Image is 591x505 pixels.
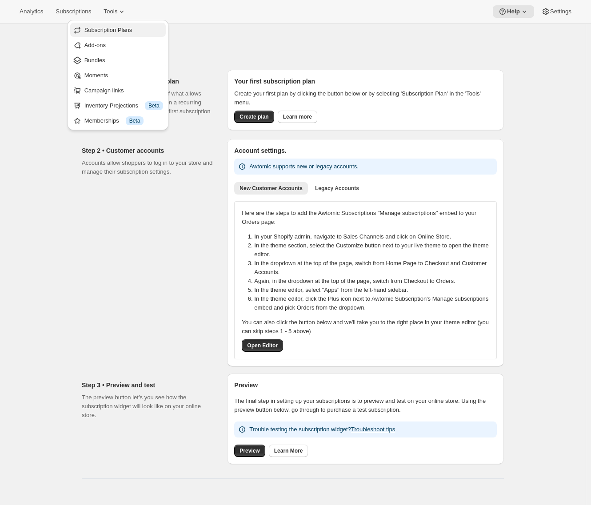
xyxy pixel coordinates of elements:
[148,102,160,109] span: Beta
[242,318,489,336] p: You can also click the button below and we'll take you to the right place in your theme editor (y...
[70,68,166,82] button: Moments
[234,445,265,457] a: Preview
[254,294,495,312] li: In the theme editor, click the Plus icon next to Awtomic Subscription's Manage subscriptions embe...
[56,8,91,15] span: Subscriptions
[98,5,132,18] button: Tools
[234,381,497,390] h2: Preview
[274,447,303,454] span: Learn More
[254,277,495,286] li: Again, in the dropdown at the top of the page, switch from Checkout to Orders.
[278,111,317,123] a: Learn more
[84,116,163,125] div: Memberships
[249,425,395,434] p: Trouble testing the subscription widget?
[254,232,495,241] li: In your Shopify admin, navigate to Sales Channels and click on Online Store.
[536,5,577,18] button: Settings
[493,5,534,18] button: Help
[240,113,268,120] span: Create plan
[70,53,166,67] button: Bundles
[254,286,495,294] li: In the theme editor, select "Apps" from the left-hand sidebar.
[315,185,359,192] span: Legacy Accounts
[82,146,213,155] h2: Step 2 • Customer accounts
[550,8,571,15] span: Settings
[82,159,213,176] p: Accounts allow shoppers to log in to your store and manage their subscription settings.
[234,146,497,155] h2: Account settings.
[84,87,124,94] span: Campaign links
[20,8,43,15] span: Analytics
[84,27,132,33] span: Subscription Plans
[234,77,497,86] h2: Your first subscription plan
[234,397,497,414] p: The final step in setting up your subscriptions is to preview and test on your online store. Usin...
[249,162,358,171] p: Awtomic supports new or legacy accounts.
[507,8,520,15] span: Help
[247,342,278,349] span: Open Editor
[240,447,260,454] span: Preview
[104,8,117,15] span: Tools
[129,117,140,124] span: Beta
[234,89,497,107] p: Create your first plan by clicking the button below or by selecting 'Subscription Plan' in the 'T...
[234,111,274,123] button: Create plan
[254,259,495,277] li: In the dropdown at the top of the page, switch from Home Page to Checkout and Customer Accounts.
[269,445,308,457] a: Learn More
[242,209,489,227] p: Here are the steps to add the Awtomic Subscriptions "Manage subscriptions" embed to your Orders p...
[310,182,364,195] button: Legacy Accounts
[254,241,495,259] li: In the theme section, select the Customize button next to your live theme to open the theme editor.
[70,38,166,52] button: Add-ons
[84,72,108,79] span: Moments
[14,5,48,18] button: Analytics
[50,5,96,18] button: Subscriptions
[240,185,303,192] span: New Customer Accounts
[82,393,213,420] p: The preview button let’s you see how the subscription widget will look like on your online store.
[84,42,106,48] span: Add-ons
[242,339,283,352] button: Open Editor
[283,113,312,120] span: Learn more
[70,113,166,127] button: Memberships
[84,57,105,64] span: Bundles
[234,182,308,195] button: New Customer Accounts
[70,83,166,97] button: Campaign links
[82,381,213,390] h2: Step 3 • Preview and test
[70,23,166,37] button: Subscription Plans
[84,101,163,110] div: Inventory Projections
[351,426,395,433] a: Troubleshoot tips
[70,98,166,112] button: Inventory Projections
